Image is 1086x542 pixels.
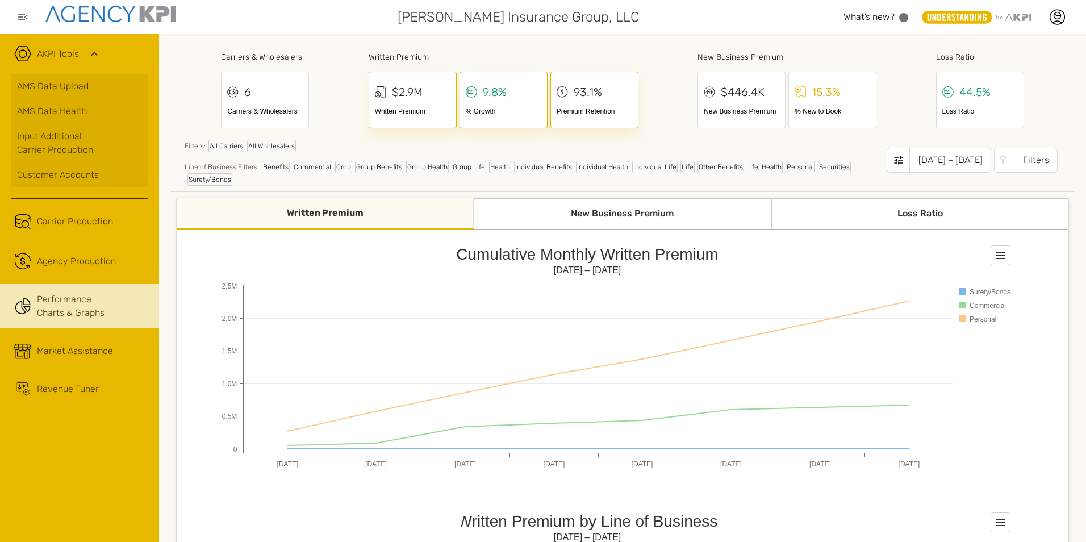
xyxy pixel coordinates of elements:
[244,84,251,101] div: 6
[454,460,476,468] text: [DATE]
[335,161,352,173] div: Crop
[704,106,779,116] div: New Business Premium
[795,106,870,116] div: % New to Book
[809,460,831,468] text: [DATE]
[680,161,695,173] div: Life
[233,445,237,453] text: 0
[557,106,632,116] div: Premium Retention
[222,412,237,420] text: 0.5M
[406,161,449,173] div: Group Health
[474,198,771,230] div: New Business Premium
[37,344,113,358] div: Market Assistance
[812,84,841,101] div: 15.3%
[466,106,541,116] div: % Growth
[247,140,296,152] div: All Wholesalers
[970,302,1006,310] text: Commercial
[392,84,423,101] div: $2.9M
[277,460,298,468] text: [DATE]
[786,161,815,173] div: Personal
[898,460,920,468] text: [DATE]
[37,382,99,396] div: Revenue Tuner
[208,140,244,152] div: All Carriers
[185,140,887,158] div: Filters:
[1014,148,1058,173] div: Filters
[177,198,474,230] div: Written Premium
[37,255,116,268] span: Agency Production
[942,106,1018,116] div: Loss Ratio
[185,161,887,186] div: Line of Business Filters:
[574,84,602,101] div: 93.1%
[222,347,237,355] text: 1.5M
[970,288,1010,296] text: Surety/Bonds
[959,84,991,101] div: 44.5%
[369,51,638,63] div: Written Premium
[17,168,142,182] div: Customer Accounts
[45,6,176,22] img: agencykpi-logo-550x69-2d9e3fa8.png
[365,460,387,468] text: [DATE]
[227,106,303,116] div: Carriers & Wholesalers
[457,512,717,530] text: Written Premium by Line of Business
[17,105,87,118] span: AMS Data Health
[936,51,1024,63] div: Loss Ratio
[818,161,851,173] div: Securities
[489,161,511,173] div: Health
[37,47,79,61] a: AKPI Tools
[11,99,148,124] a: AMS Data Health
[11,162,148,187] a: Customer Accounts
[771,198,1068,230] div: Loss Ratio
[483,84,507,101] div: 9.8%
[631,460,653,468] text: [DATE]
[909,148,991,173] div: [DATE] – [DATE]
[553,265,621,275] text: [DATE] – [DATE]
[553,532,621,542] text: [DATE] – [DATE]
[543,460,565,468] text: [DATE]
[576,161,629,173] div: Individual Health
[355,161,403,173] div: Group Benefits
[970,315,996,323] text: Personal
[994,148,1058,173] button: Filters
[375,106,450,116] div: Written Premium
[721,84,765,101] div: $446.4K
[843,11,895,22] span: What’s new?
[398,7,640,27] span: [PERSON_NAME] Insurance Group, LLC
[37,215,113,228] span: Carrier Production
[187,173,232,186] div: Surety/Bonds
[887,148,991,173] button: [DATE] – [DATE]
[720,460,742,468] text: [DATE]
[697,161,783,173] div: Other Benefits, Life, Health
[262,161,290,173] div: Benefits
[11,74,148,99] a: AMS Data Upload
[222,282,237,290] text: 2.5M
[697,51,876,63] div: New Business Premium
[293,161,332,173] div: Commercial
[452,161,486,173] div: Group Life
[632,161,678,173] div: Individual Life
[456,245,719,263] text: Cumulative Monthly Written Premium
[222,315,237,323] text: 2.0M
[221,51,309,63] div: Carriers & Wholesalers
[222,380,237,388] text: 1.0M
[11,124,148,162] a: Input AdditionalCarrier Production
[514,161,573,173] div: Individual Benefits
